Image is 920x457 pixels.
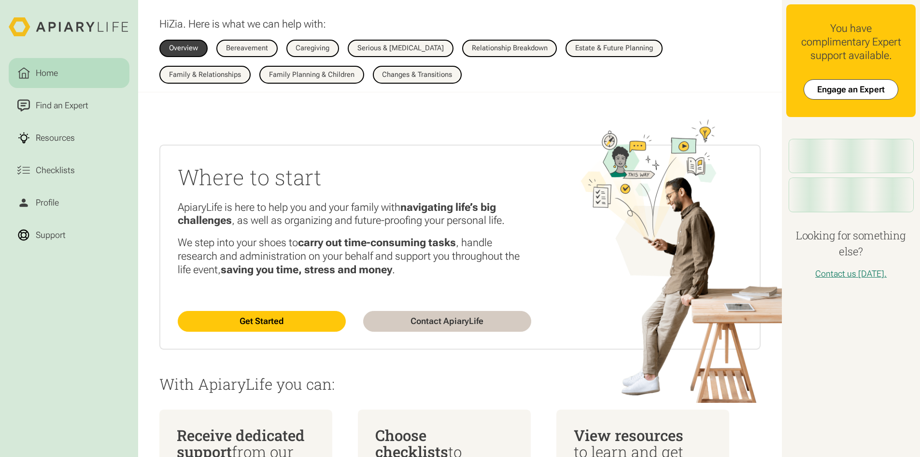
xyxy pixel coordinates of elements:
a: Family & Relationships [159,66,251,84]
a: Contact ApiaryLife [363,311,531,331]
a: Estate & Future Planning [566,40,663,58]
p: With ApiaryLife you can: [159,376,760,392]
a: Get Started [178,311,346,331]
strong: carry out time-consuming tasks [298,236,456,249]
a: Changes & Transitions [373,66,462,84]
a: Profile [9,188,129,218]
p: We step into your shoes to , handle research and administration on your behalf and support you th... [178,236,531,277]
h2: Where to start [178,162,531,192]
a: Support [9,220,129,251]
p: Hi . Here is what we can help with: [159,17,326,31]
div: Bereavement [226,44,268,52]
strong: saving you time, stress and money [221,263,392,276]
div: Serious & [MEDICAL_DATA] [357,44,444,52]
div: Caregiving [296,44,329,52]
div: Support [33,229,68,242]
a: Home [9,58,129,88]
div: Changes & Transitions [382,71,452,78]
span: Zia [169,17,183,30]
div: Find an Expert [33,99,90,112]
div: Relationship Breakdown [472,44,548,52]
a: Serious & [MEDICAL_DATA] [348,40,453,58]
strong: navigating life’s big challenges [178,201,496,227]
div: Checklists [33,164,77,177]
a: Resources [9,123,129,153]
div: Resources [33,132,77,145]
div: Family & Relationships [169,71,241,78]
div: Estate & Future Planning [575,44,653,52]
p: ApiaryLife is here to help you and your family with , as well as organizing and future-proofing y... [178,201,531,228]
span: View resources [574,425,683,445]
a: Overview [159,40,208,58]
a: Family Planning & Children [259,66,364,84]
h4: Looking for something else? [786,227,916,260]
a: Engage an Expert [804,79,898,100]
a: Relationship Breakdown [462,40,557,58]
a: Find an Expert [9,90,129,121]
div: Home [33,67,60,80]
a: Checklists [9,155,129,186]
div: Profile [33,196,61,209]
div: Family Planning & Children [269,71,354,78]
a: Caregiving [286,40,340,58]
a: Contact us [DATE]. [815,268,887,279]
div: You have complimentary Expert support available. [795,22,907,62]
a: Bereavement [216,40,278,58]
